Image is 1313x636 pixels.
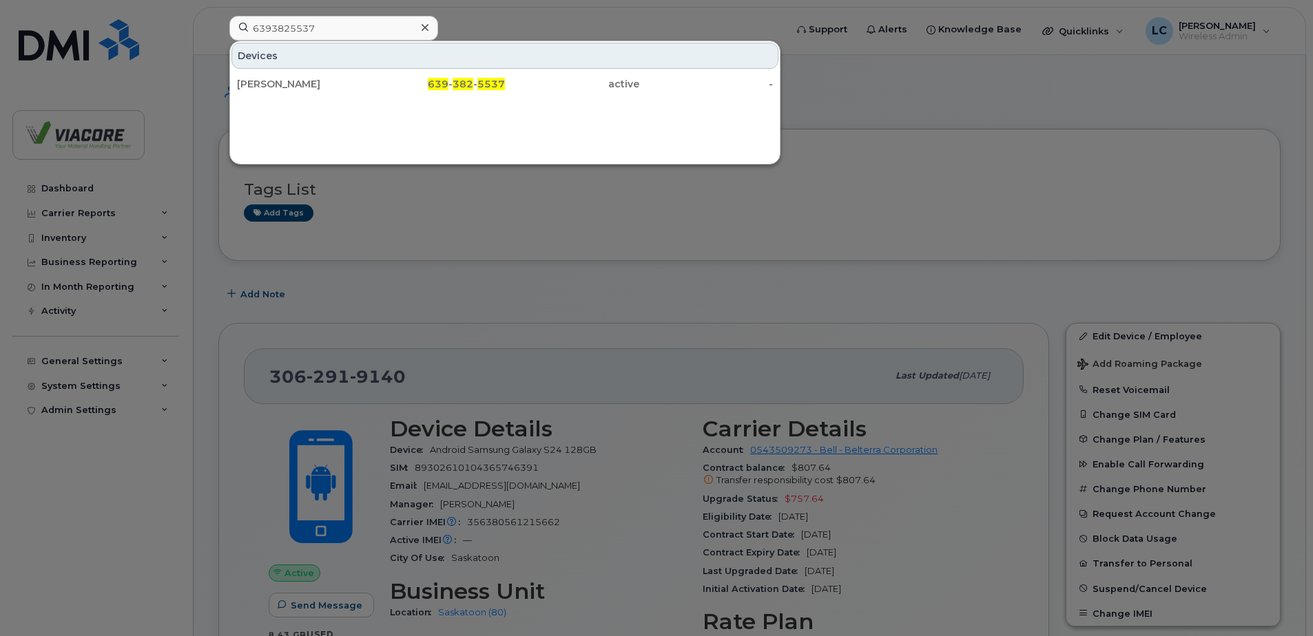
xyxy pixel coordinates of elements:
span: 382 [453,78,473,90]
div: Devices [231,43,778,69]
div: - - [371,77,506,91]
div: - [639,77,774,91]
div: [PERSON_NAME] [237,77,371,91]
a: [PERSON_NAME]639-382-5537active- [231,72,778,96]
span: 639 [428,78,448,90]
span: 5537 [477,78,505,90]
div: active [505,77,639,91]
